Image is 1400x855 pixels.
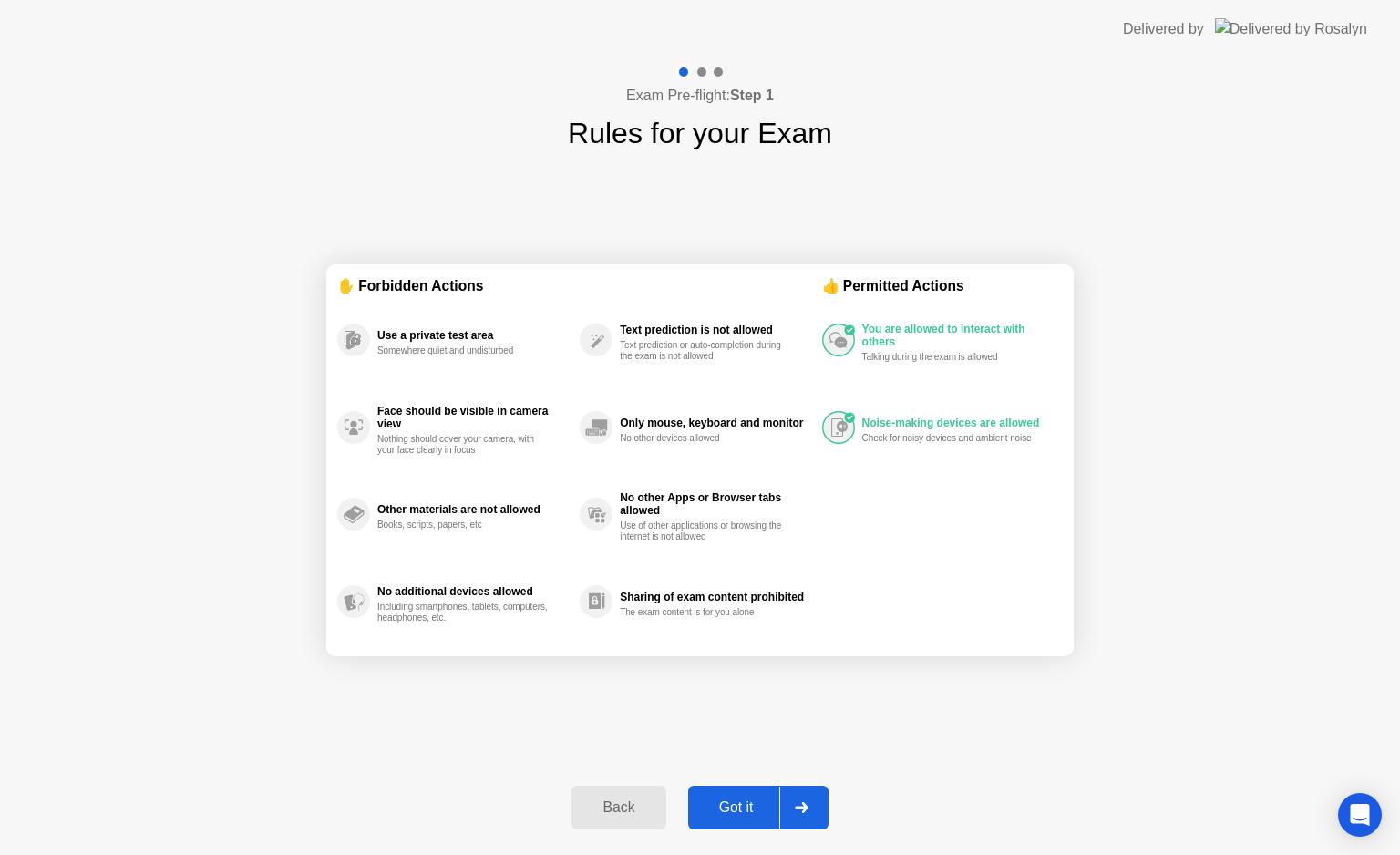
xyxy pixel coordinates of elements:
[862,352,1035,363] div: Talking during the exam is allowed
[620,607,792,618] div: The exam content is for you alone
[620,520,792,542] div: Use of other applications or browsing the internet is not allowed
[862,323,1054,348] div: You are allowed to interact with others
[377,602,550,623] div: Including smartphones, tablets, computers, headphones, etc.
[862,433,1035,444] div: Check for noisy devices and ambient noise
[694,799,779,816] div: Got it
[377,345,550,356] div: Somewhere quiet and undisturbed
[377,329,571,342] div: Use a private test area
[1338,793,1382,837] div: Open Intercom Messenger
[626,85,774,107] h4: Exam Pre-flight:
[730,88,774,103] b: Step 1
[571,786,665,829] button: Back
[1215,18,1367,39] img: Delivered by Rosalyn
[577,799,660,816] div: Back
[620,433,792,444] div: No other devices allowed
[620,340,792,362] div: Text prediction or auto-completion during the exam is not allowed
[688,786,829,829] button: Got it
[620,591,812,603] div: Sharing of exam content prohibited
[377,585,571,598] div: No additional devices allowed
[377,405,571,430] div: Face should be visible in camera view
[377,434,550,456] div: Nothing should cover your camera, with your face clearly in focus
[377,520,550,531] div: Books, scripts, papers, etc
[1123,18,1204,40] div: Delivered by
[377,503,571,516] div: Other materials are not allowed
[862,417,1054,429] div: Noise-making devices are allowed
[620,324,812,336] div: Text prediction is not allowed
[568,111,832,155] h1: Rules for your Exam
[620,491,812,517] div: No other Apps or Browser tabs allowed
[337,275,822,296] div: ✋ Forbidden Actions
[822,275,1063,296] div: 👍 Permitted Actions
[620,417,812,429] div: Only mouse, keyboard and monitor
